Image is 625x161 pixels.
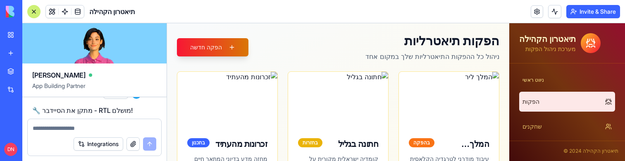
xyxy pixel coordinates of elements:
img: זכרונות מהעתיד [10,49,110,105]
div: ניווט ראשי [352,50,448,63]
img: חתונה בגליל [121,49,221,105]
div: © 2024 תיאטרון הקהילה [349,124,451,131]
div: זכרונות מהעתיד [48,115,100,127]
h1: תיאטרון הקהילה [352,10,409,22]
a: הפקות [352,68,448,88]
div: המלך [PERSON_NAME] [271,115,322,127]
img: logo [6,6,57,17]
span: [PERSON_NAME] [32,70,86,80]
p: קומדיה ישראלית מקורית על משפחה דרוזית המתכוננת לחתונה גדולה [131,132,211,148]
p: ניהול כל ההפקות התיאטרליות שלך במקום אחד [198,28,332,38]
a: שחקנים [352,93,448,113]
div: בחזרות [131,115,155,124]
span: הפקות [355,74,372,83]
span: שחקנים [355,99,375,107]
span: App Building Partner [32,82,157,97]
span: תיאטרון הקהילה [89,7,135,17]
img: המלך ליר [232,49,332,105]
p: מערכת ניהול הפקות [352,22,409,30]
button: Invite & Share [566,5,620,18]
p: עיבוד מודרני לטרגדיה הקלאסית של [PERSON_NAME], המתרחש [GEOGRAPHIC_DATA] של ימינו [242,132,322,148]
span: DN [4,143,17,156]
p: מחזה מדע בדיוני המתאר חיים בישראל בשנת 2050 [20,132,100,148]
div: בתכנון [20,115,43,124]
div: בהפקה [242,115,267,124]
h1: הפקות תיאטרליות [198,10,332,25]
button: הפקה חדשה [10,15,81,33]
h2: 🔧 מתקן את הסיידבר - RTL מושלם! [32,105,157,115]
div: חתונה בגליל [171,115,212,127]
button: Integrations [74,137,123,151]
